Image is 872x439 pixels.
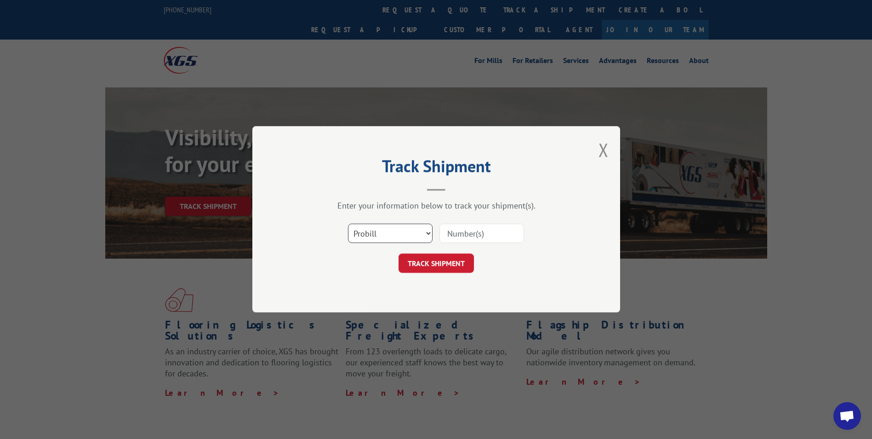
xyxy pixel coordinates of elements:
[298,160,574,177] h2: Track Shipment
[833,402,861,430] div: Open chat
[439,224,524,243] input: Number(s)
[298,201,574,211] div: Enter your information below to track your shipment(s).
[598,138,609,162] button: Close modal
[399,254,474,273] button: TRACK SHIPMENT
